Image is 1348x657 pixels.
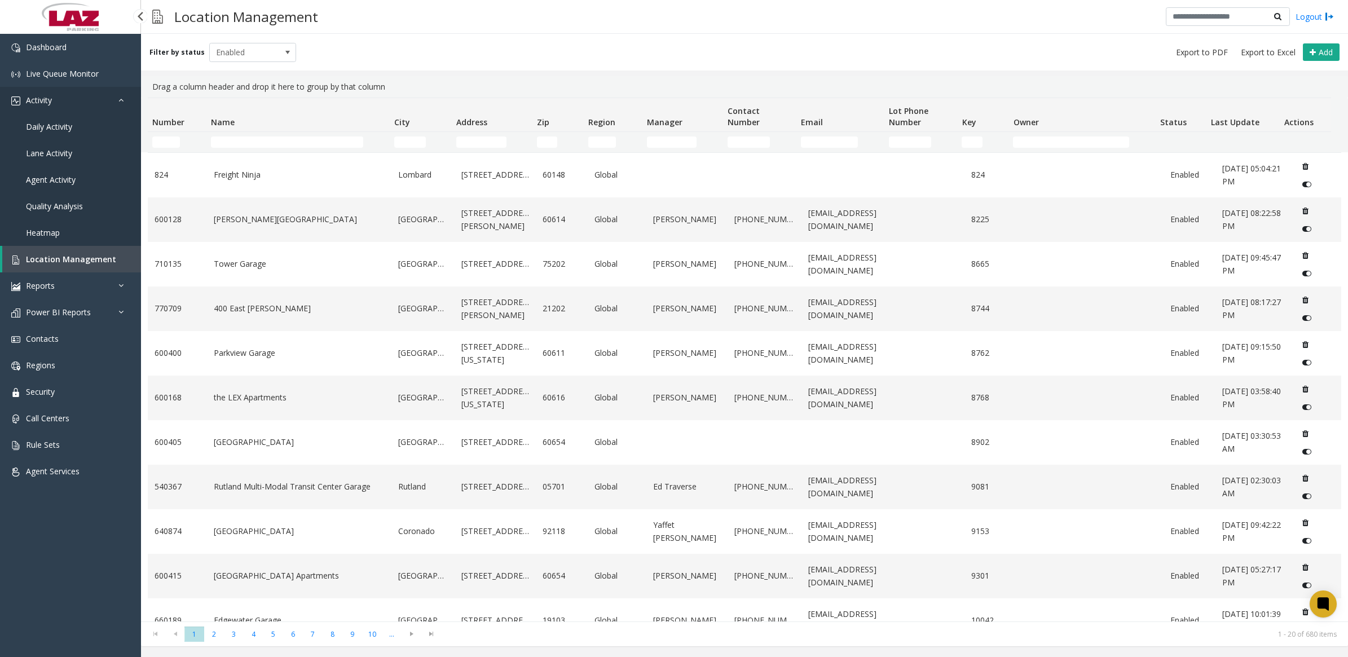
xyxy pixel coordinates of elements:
button: Delete [1296,246,1314,264]
span: Go to the last page [421,627,441,642]
span: Export to Excel [1241,47,1296,58]
span: [DATE] 09:42:22 PM [1222,519,1281,543]
a: 60148 [543,169,581,181]
a: [DATE] 02:30:03 AM [1222,474,1283,500]
a: [STREET_ADDRESS] [461,570,529,582]
span: Activity [26,95,52,105]
span: Address [456,117,487,127]
button: Delete [1296,202,1314,220]
a: Enabled [1170,480,1209,493]
a: 60654 [543,436,581,448]
span: Reports [26,280,55,291]
span: Last Update [1211,117,1259,127]
img: 'icon' [11,43,20,52]
a: 770709 [155,302,200,315]
a: Edgewater Garage [214,614,385,627]
span: Page 10 [362,627,382,642]
a: 640874 [155,525,200,537]
a: [EMAIL_ADDRESS][DOMAIN_NAME] [808,474,883,500]
td: Number Filter [148,132,206,152]
span: Agent Activity [26,174,76,185]
a: Global [594,480,640,493]
a: [STREET_ADDRESS] [461,614,529,627]
button: Delete [1296,291,1314,309]
td: Contact Number Filter [723,132,796,152]
a: [GEOGRAPHIC_DATA] [398,436,447,448]
a: 660189 [155,614,200,627]
td: Address Filter [452,132,532,152]
span: Page 11 [382,627,402,642]
span: [DATE] 03:58:40 PM [1222,386,1281,409]
a: Rutland [398,480,447,493]
a: 9081 [971,480,1010,493]
a: [DATE] 03:30:53 AM [1222,430,1283,455]
button: Disable [1296,576,1317,594]
a: [EMAIL_ADDRESS][DOMAIN_NAME] [808,341,883,366]
span: [DATE] 09:15:50 PM [1222,341,1281,364]
a: [PHONE_NUMBER] [734,347,795,359]
a: [EMAIL_ADDRESS][DOMAIN_NAME] [808,207,883,232]
a: [PHONE_NUMBER] [734,213,795,226]
span: Daily Activity [26,121,72,132]
div: Drag a column header and drop it here to group by that column [148,76,1341,98]
a: [EMAIL_ADDRESS][DOMAIN_NAME] [808,608,883,633]
th: Status [1155,98,1206,132]
a: Global [594,213,640,226]
a: Enabled [1170,213,1209,226]
input: Region Filter [588,136,616,148]
a: 600415 [155,570,200,582]
a: Enabled [1170,436,1209,448]
span: Location Management [26,254,116,264]
span: Contact Number [728,105,760,127]
input: Owner Filter [1013,136,1129,148]
a: 8744 [971,302,1010,315]
a: [DATE] 09:15:50 PM [1222,341,1283,366]
img: 'icon' [11,468,20,477]
button: Delete [1296,514,1314,532]
a: 540367 [155,480,200,493]
button: Disable [1296,354,1317,372]
a: [PERSON_NAME] [653,570,721,582]
a: Global [594,525,640,537]
input: Contact Number Filter [728,136,770,148]
a: [STREET_ADDRESS][PERSON_NAME] [461,296,529,321]
span: Page 4 [244,627,263,642]
span: [DATE] 05:04:21 PM [1222,163,1281,186]
a: 21202 [543,302,581,315]
input: Zip Filter [537,136,557,148]
a: Yaffet [PERSON_NAME] [653,519,721,544]
a: Global [594,436,640,448]
a: [PHONE_NUMBER] [734,614,795,627]
a: Enabled [1170,570,1209,582]
a: 710135 [155,258,200,270]
a: 600168 [155,391,200,404]
span: Page 2 [204,627,224,642]
a: [DATE] 05:27:17 PM [1222,563,1283,589]
a: [DATE] 03:58:40 PM [1222,385,1283,411]
a: 8225 [971,213,1010,226]
span: Heatmap [26,227,60,238]
button: Delete [1296,425,1314,443]
a: 8665 [971,258,1010,270]
span: Quality Analysis [26,201,83,211]
span: [DATE] 08:22:58 PM [1222,208,1281,231]
a: 8768 [971,391,1010,404]
th: Actions [1280,98,1331,132]
a: [PHONE_NUMBER] [734,525,795,537]
button: Disable [1296,532,1317,550]
a: [GEOGRAPHIC_DATA] [398,258,447,270]
img: 'icon' [11,96,20,105]
button: Disable [1296,264,1317,283]
span: Lot Phone Number [889,105,928,127]
span: Export to PDF [1176,47,1228,58]
td: Owner Filter [1008,132,1155,152]
a: [GEOGRAPHIC_DATA] [214,436,385,448]
label: Filter by status [149,47,205,58]
a: 600400 [155,347,200,359]
a: [PERSON_NAME] [653,391,721,404]
a: Global [594,570,640,582]
a: Global [594,391,640,404]
input: Email Filter [801,136,858,148]
img: 'icon' [11,282,20,291]
a: 19103 [543,614,581,627]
